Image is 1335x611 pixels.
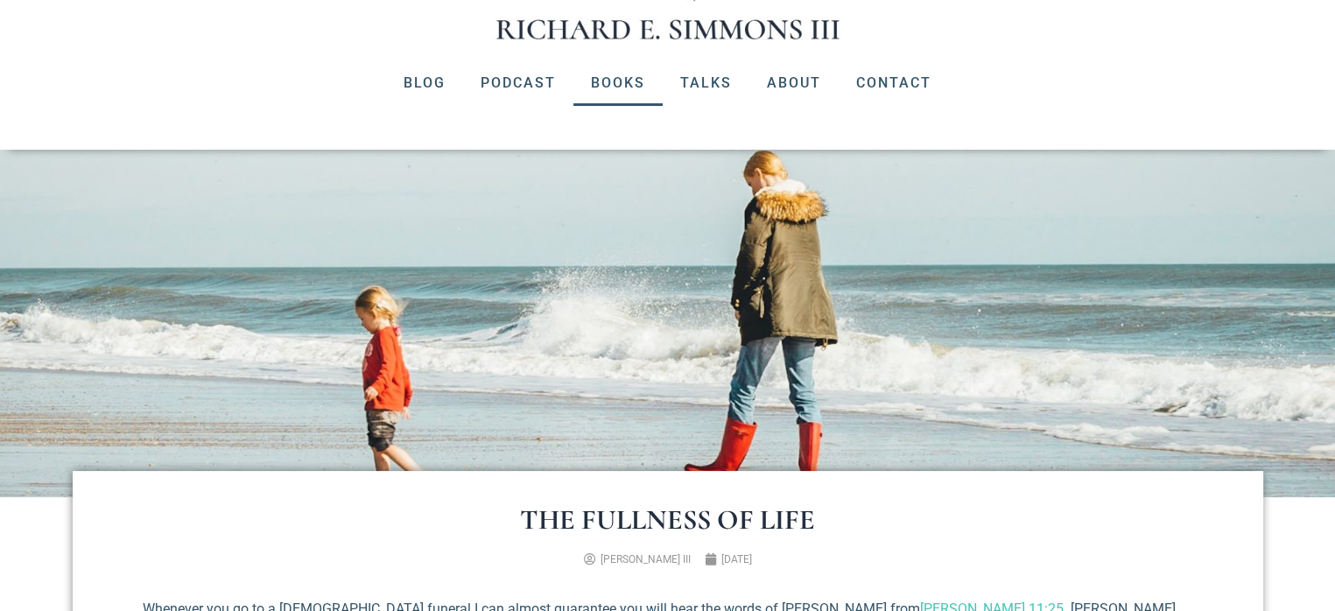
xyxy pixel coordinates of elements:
[749,60,839,106] a: About
[143,506,1193,534] h1: The Fullness of Life
[573,60,663,106] a: Books
[663,60,749,106] a: Talks
[463,60,573,106] a: Podcast
[386,60,463,106] a: Blog
[705,551,752,567] a: [DATE]
[601,553,691,565] span: [PERSON_NAME] III
[721,553,752,565] time: [DATE]
[839,60,949,106] a: Contact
